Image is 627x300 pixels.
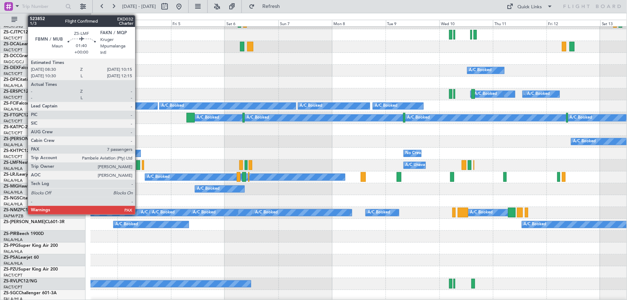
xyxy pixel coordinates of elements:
div: Tue 9 [386,20,439,26]
a: ZS-CJTPC12/47E [4,30,37,34]
a: FAPM/PZB [4,213,23,219]
span: ZS-PIR [4,232,17,236]
div: A/C Booked [115,219,138,230]
a: ZS-FTGPC12 [4,113,29,117]
span: ZS-SGC [4,291,19,295]
a: ZS-DCALearjet 45 [4,42,40,46]
div: A/C Booked [525,89,547,100]
button: All Aircraft [8,14,78,26]
span: ZS-NMZ [4,208,20,212]
a: ZS-KATPC-24 [4,125,30,129]
span: ZS-NGS [4,196,19,200]
div: A/C Booked [573,136,596,147]
a: FALA/HLA [4,237,23,243]
a: FALA/HLA [4,178,23,183]
a: FACT/CPT [4,47,22,53]
a: FACT/CPT [4,285,22,290]
div: Sat 6 [225,20,278,26]
a: FACT/CPT [4,71,22,77]
span: ZS-LRJ [4,172,17,177]
div: A/C Booked [527,89,550,100]
span: ZS-CJT [4,30,18,34]
a: FALA/HLA [4,107,23,112]
a: ZS-NMZPC12 NGX [4,208,42,212]
span: All Aircraft [19,17,76,22]
a: ZS-SGCChallenger 601-3A [4,291,57,295]
div: A/C Unavailable [406,160,435,171]
a: ZS-NGSCitation Ultra [4,196,47,200]
a: ZS-KHTPC12/NG [4,149,38,153]
div: Fri 5 [171,20,225,26]
a: ZS-LRJLearjet 45 [4,172,38,177]
div: A/C Booked [147,172,170,183]
div: Thu 4 [117,20,171,26]
div: A/C Booked [474,89,497,100]
a: FALA/HLA [4,142,23,148]
a: FALA/HLA [4,261,23,266]
a: FALA/HLA [4,166,23,171]
div: Wed 10 [439,20,493,26]
div: A/C Booked [197,184,220,194]
a: FACT/CPT [4,273,22,278]
span: ZS-DCA [4,42,19,46]
span: ZS-PZU [4,267,18,272]
span: ZS-[PERSON_NAME] [4,220,45,224]
div: A/C Booked [193,207,216,218]
a: FACT/CPT [4,119,22,124]
div: A/C Booked [152,207,175,218]
a: FACT/CPT [4,36,22,41]
a: ZS-DEXFalcon 900EX [4,66,46,70]
div: Mon 8 [332,20,386,26]
a: FACT/CPT [4,95,22,100]
span: ZS-FTG [4,113,18,117]
div: Quick Links [518,4,542,11]
div: A/C Booked [570,112,593,123]
span: ZS-MIG [4,184,18,189]
a: ZS-PIRBeech 1900D [4,232,44,236]
span: ZS-PPG [4,244,18,248]
div: A/C Booked [375,101,397,111]
div: Fri 12 [547,20,600,26]
span: [DATE] - [DATE] [122,3,156,10]
span: ZS-DFI [4,78,17,82]
div: A/C Booked [470,207,493,218]
a: ZS-PZUSuper King Air 200 [4,267,58,272]
div: [DATE] [92,14,104,20]
a: ZS-[PERSON_NAME]Challenger 604 [4,137,76,141]
a: FAGC/GCJ [4,59,24,65]
span: ZS-KHT [4,149,19,153]
a: ZS-MIGHawker 900XP [4,184,48,189]
a: FALA/HLA [4,83,23,88]
a: FALA/HLA [4,190,23,195]
div: A/C Booked [93,101,116,111]
a: ZS-DCCGrand Caravan - C208 [4,54,64,58]
div: Thu 11 [493,20,547,26]
div: A/C Booked [300,101,323,111]
a: FAOR/JNB [4,24,23,29]
span: ZS-RVL [4,279,18,283]
span: ZS-DEX [4,66,19,70]
a: FACT/CPT [4,154,22,160]
a: ZS-LMFNextant 400XTi [4,161,51,165]
span: ZS-KAT [4,125,18,129]
a: FACT/CPT [4,130,22,136]
div: A/C Booked [255,207,278,218]
button: Refresh [245,1,289,12]
div: A/C Booked [407,112,430,123]
span: ZS-FCI [4,101,17,106]
a: ZS-DFICitation Mustang [4,78,52,82]
div: A/C Booked [469,65,492,76]
div: A/C Booked [197,112,219,123]
div: A/C Booked [246,112,269,123]
div: A/C Booked [141,207,163,218]
span: ZS-[PERSON_NAME] [4,137,45,141]
div: Wed 3 [64,20,117,26]
a: ZS-PSALearjet 60 [4,255,39,260]
div: A/C Booked [368,207,390,218]
div: No Crew [406,148,422,159]
span: ZS-LMF [4,161,19,165]
div: A/C Booked [524,219,547,230]
button: Quick Links [503,1,557,12]
a: ZS-[PERSON_NAME]CL601-3R [4,220,65,224]
a: ZS-PPGSuper King Air 200 [4,244,58,248]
